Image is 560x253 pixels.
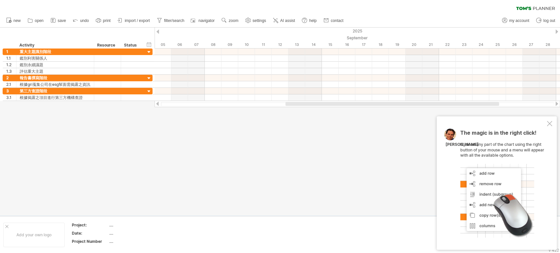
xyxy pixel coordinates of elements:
[6,55,16,61] div: 1.1
[19,42,90,49] div: Activity
[439,41,456,48] div: Monday, 22 September 2025
[20,81,91,88] div: 根據gri蒐集公司在esg幫面需揭露之資訊
[116,16,152,25] a: import / export
[229,18,238,23] span: zoom
[534,16,557,25] a: log out
[305,41,322,48] div: Sunday, 14 September 2025
[155,41,171,48] div: Friday, 5 September 2025
[125,18,150,23] span: import / export
[271,16,297,25] a: AI assist
[280,18,295,23] span: AI assist
[109,222,164,228] div: ....
[20,49,91,55] div: 重大主題識別階段
[72,222,108,228] div: Project:
[97,42,117,49] div: Resource
[13,18,21,23] span: new
[543,18,555,23] span: log out
[309,18,317,23] span: help
[506,41,523,48] div: Friday, 26 September 2025
[198,18,215,23] span: navigator
[472,41,489,48] div: Wednesday, 24 September 2025
[549,248,559,253] div: v 422
[20,55,91,61] div: 鑑別利害關係人
[339,41,355,48] div: Tuesday, 16 September 2025
[300,16,319,25] a: help
[244,16,268,25] a: settings
[6,75,16,81] div: 2
[124,42,138,49] div: Status
[405,41,422,48] div: Saturday, 20 September 2025
[164,18,184,23] span: filter/search
[20,62,91,68] div: 鑑別永續議題
[20,68,91,74] div: 評估重大主題
[72,239,108,244] div: Project Number
[220,16,240,25] a: zoom
[171,41,188,48] div: Saturday, 6 September 2025
[190,16,217,25] a: navigator
[322,16,345,25] a: contact
[272,41,288,48] div: Friday, 12 September 2025
[5,16,23,25] a: new
[456,41,472,48] div: Tuesday, 23 September 2025
[372,41,389,48] div: Thursday, 18 September 2025
[58,18,66,23] span: save
[71,16,91,25] a: undo
[20,94,91,101] div: 根據揭露之項目進行第三方機構查證
[109,230,164,236] div: ....
[6,94,16,101] div: 3.1
[288,41,305,48] div: Saturday, 13 September 2025
[489,41,506,48] div: Thursday, 25 September 2025
[155,16,186,25] a: filter/search
[322,41,339,48] div: Monday, 15 September 2025
[205,41,221,48] div: Monday, 8 September 2025
[6,88,16,94] div: 3
[539,41,556,48] div: Sunday, 28 September 2025
[331,18,343,23] span: contact
[6,62,16,68] div: 1.2
[35,18,44,23] span: open
[80,18,89,23] span: undo
[509,18,529,23] span: my account
[26,16,46,25] a: open
[500,16,531,25] a: my account
[20,88,91,94] div: 第三方查證階段
[221,41,238,48] div: Tuesday, 9 September 2025
[109,239,164,244] div: ....
[253,18,266,23] span: settings
[94,16,113,25] a: print
[523,41,539,48] div: Saturday, 27 September 2025
[3,223,65,247] div: Add your own logo
[6,49,16,55] div: 1
[6,68,16,74] div: 1.3
[422,41,439,48] div: Sunday, 21 September 2025
[255,41,272,48] div: Thursday, 11 September 2025
[188,41,205,48] div: Sunday, 7 September 2025
[6,81,16,88] div: 2.1
[103,18,111,23] span: print
[446,142,479,147] div: [PERSON_NAME]
[460,129,536,139] span: The magic is in the right click!
[72,230,108,236] div: Date:
[389,41,405,48] div: Friday, 19 September 2025
[460,130,546,238] div: Click on any part of the chart using the right button of your mouse and a menu will appear with a...
[49,16,68,25] a: save
[355,41,372,48] div: Wednesday, 17 September 2025
[20,75,91,81] div: 報告書撰寫階段
[238,41,255,48] div: Wednesday, 10 September 2025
